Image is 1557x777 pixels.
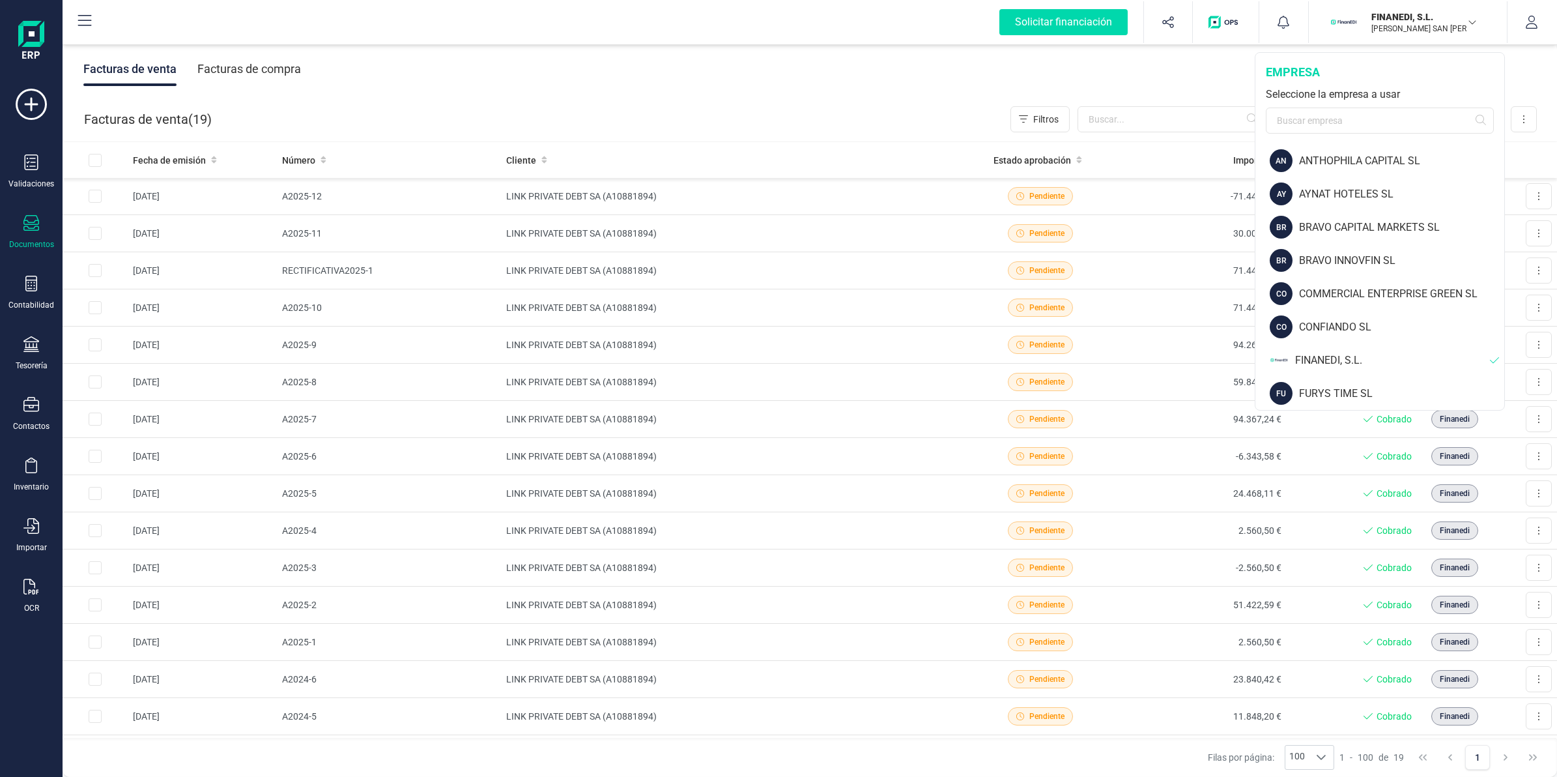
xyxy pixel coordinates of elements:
[1029,339,1064,351] span: Pendiente
[128,512,277,550] td: [DATE]
[1029,413,1064,425] span: Pendiente
[133,154,206,167] span: Fecha de emisión
[277,289,501,327] td: A2025-10
[999,9,1128,35] div: Solicitar financiación
[1299,386,1504,402] div: FURYS TIME SL
[1208,16,1243,29] img: Logo de OPS
[1377,710,1412,723] span: Cobrado
[501,698,958,735] td: LINK PRIVATE DEBT SA (A10881894)
[1029,190,1064,202] span: Pendiente
[277,401,501,438] td: A2025-7
[277,215,501,252] td: A2025-11
[1029,599,1064,611] span: Pendiente
[1377,561,1412,574] span: Cobrado
[277,364,501,401] td: A2025-8
[277,475,501,512] td: A2025-5
[1029,562,1064,574] span: Pendiente
[501,178,958,215] td: LINK PRIVATE DEBT SA (A10881894)
[1029,302,1064,314] span: Pendiente
[1033,113,1059,126] span: Filtros
[501,550,958,587] td: LINK PRIVATE DEBT SA (A10881894)
[501,401,958,438] td: LINK PRIVATE DEBT SA (A10881894)
[89,154,102,167] div: All items unselected
[89,487,102,500] div: Row Selected 86f12270-e543-4524-a5dc-362f844ee7bd
[1440,413,1470,425] span: Finanedi
[1440,636,1470,648] span: Finanedi
[89,450,102,463] div: Row Selected 3550f7df-ae43-41af-b624-53651b13355e
[1029,227,1064,239] span: Pendiente
[277,438,501,475] td: A2025-6
[1393,751,1404,764] span: 19
[128,401,277,438] td: [DATE]
[1440,488,1470,499] span: Finanedi
[89,673,102,686] div: Row Selected 5a43d0bf-fb5f-4aef-a97b-4e6a0a243b48
[8,179,54,189] div: Validaciones
[1122,364,1287,401] td: 59.846,59 €
[1201,1,1251,43] button: Logo de OPS
[128,550,277,587] td: [DATE]
[1330,8,1358,37] img: FI
[1358,751,1373,764] span: 100
[89,375,102,388] div: Row Selected 4d9a4e91-2af8-496b-a67c-0062f7f6843e
[1029,711,1064,722] span: Pendiente
[993,154,1071,167] span: Estado aprobación
[277,550,501,587] td: A2025-3
[1122,661,1287,698] td: 23.840,42 €
[1122,438,1287,475] td: -6.343,58 €
[1029,376,1064,388] span: Pendiente
[984,1,1143,43] button: Solicitar financiación
[1440,525,1470,536] span: Finanedi
[128,327,277,364] td: [DATE]
[9,239,54,250] div: Documentos
[1270,315,1293,338] div: CO
[128,624,277,661] td: [DATE]
[277,327,501,364] td: A2025-9
[1377,413,1412,426] span: Cobrado
[1270,183,1293,205] div: AY
[1208,745,1334,770] div: Filas por página:
[1440,562,1470,574] span: Finanedi
[1377,598,1412,611] span: Cobrado
[1339,751,1345,764] span: 1
[1371,10,1476,23] p: FINANEDI, S.L.
[89,413,102,426] div: Row Selected f5113622-9239-413c-bf00-72cf8bf60852
[128,661,277,698] td: [DATE]
[1270,349,1289,372] img: FI
[1122,587,1287,624] td: 51.422,59 €
[277,735,501,772] td: A2024-4
[128,438,277,475] td: [DATE]
[1266,87,1494,102] div: Seleccione la empresa a usar
[1122,327,1287,364] td: 94.264,65 €
[277,587,501,624] td: A2025-2
[1493,745,1518,770] button: Next Page
[1339,751,1404,764] div: -
[1440,711,1470,722] span: Finanedi
[501,624,958,661] td: LINK PRIVATE DEBT SA (A10881894)
[501,289,958,327] td: LINK PRIVATE DEBT SA (A10881894)
[89,524,102,537] div: Row Selected 50ba2169-ce1e-47e4-842a-a1c99f6f0409
[89,710,102,723] div: Row Selected 6efd44b1-c69c-487c-a832-001a35863af4
[128,475,277,512] td: [DATE]
[83,52,177,86] div: Facturas de venta
[1440,673,1470,685] span: Finanedi
[1122,289,1287,327] td: 71.443,06 €
[193,110,207,128] span: 19
[89,264,102,277] div: Row Selected f948c42b-dc2a-4df4-bb41-071934d57753
[501,438,958,475] td: LINK PRIVATE DEBT SA (A10881894)
[1266,108,1494,134] input: Buscar empresa
[89,636,102,649] div: Row Selected 071e410c-57d3-458f-9340-66b715be3ec5
[1029,488,1064,499] span: Pendiente
[501,327,958,364] td: LINK PRIVATE DEBT SA (A10881894)
[14,482,49,492] div: Inventario
[1029,636,1064,648] span: Pendiente
[282,154,315,167] span: Número
[18,21,44,63] img: Logo Finanedi
[277,698,501,735] td: A2024-5
[1299,286,1504,302] div: COMMERCIAL ENTERPRISE GREEN SL
[84,106,212,132] div: Facturas de venta ( )
[197,52,301,86] div: Facturas de compra
[501,587,958,624] td: LINK PRIVATE DEBT SA (A10881894)
[1122,512,1287,550] td: 2.560,50 €
[277,178,501,215] td: A2025-12
[1078,106,1265,132] input: Buscar...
